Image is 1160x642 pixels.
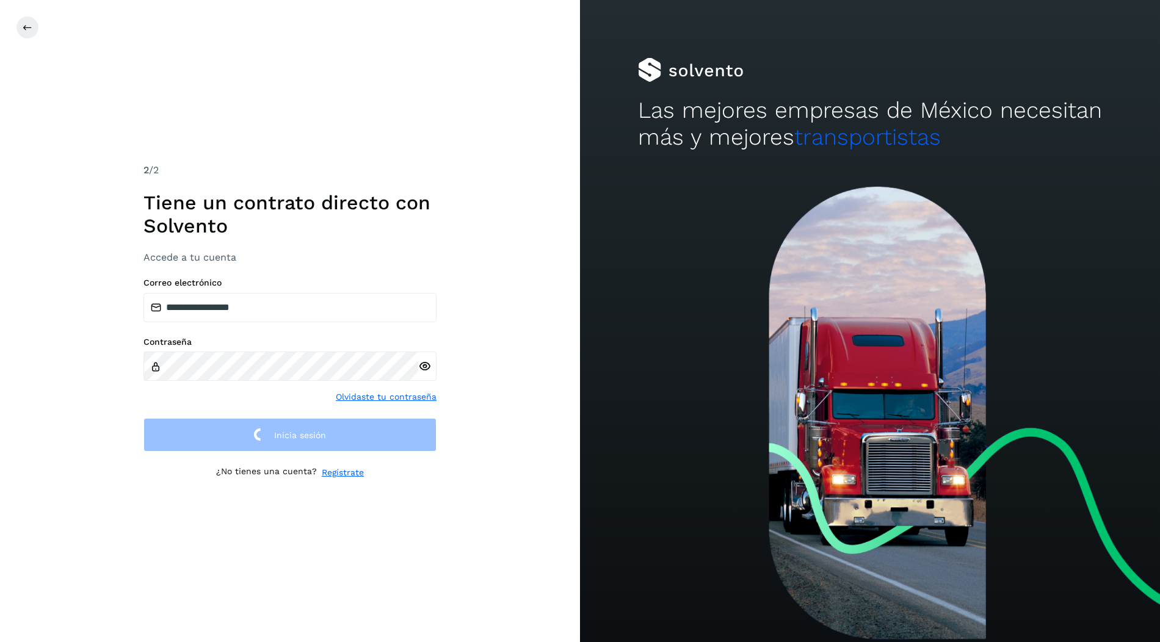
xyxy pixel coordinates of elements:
a: Olvidaste tu contraseña [336,391,437,403]
label: Contraseña [143,337,437,347]
span: Inicia sesión [274,431,326,439]
a: Regístrate [322,466,364,479]
span: 2 [143,164,149,176]
div: /2 [143,163,437,178]
label: Correo electrónico [143,278,437,288]
button: Inicia sesión [143,418,437,452]
span: transportistas [794,124,941,150]
h3: Accede a tu cuenta [143,251,437,263]
h2: Las mejores empresas de México necesitan más y mejores [638,97,1102,151]
h1: Tiene un contrato directo con Solvento [143,191,437,238]
p: ¿No tienes una cuenta? [216,466,317,479]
